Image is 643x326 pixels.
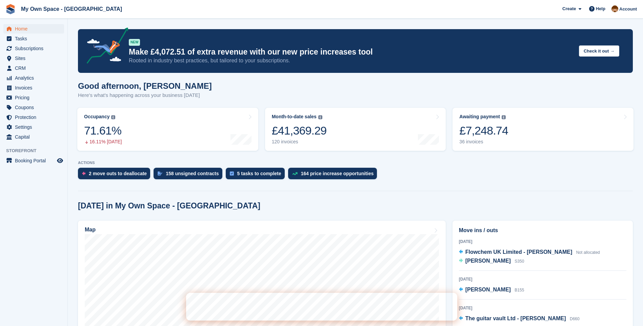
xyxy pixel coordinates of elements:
[459,239,626,245] div: [DATE]
[78,161,633,165] p: ACTIONS
[3,73,64,83] a: menu
[3,132,64,142] a: menu
[15,54,56,63] span: Sites
[3,54,64,63] a: menu
[502,115,506,119] img: icon-info-grey-7440780725fd019a000dd9b08b2336e03edf1995a4989e88bcd33f0948082b44.svg
[77,108,258,151] a: Occupancy 71.61% 16.11% [DATE]
[129,39,140,46] div: NEW
[570,317,580,321] span: D660
[6,147,67,154] span: Storefront
[459,226,626,235] h2: Move ins / outs
[3,24,64,34] a: menu
[292,172,298,175] img: price_increase_opportunities-93ffe204e8149a01c8c9dc8f82e8f89637d9d84a8eef4429ea346261dce0b2c0.svg
[89,171,147,176] div: 2 move outs to deallocate
[82,171,85,176] img: move_outs_to_deallocate_icon-f764333ba52eb49d3ac5e1228854f67142a1ed5810a6f6cc68b1a99e826820c5.svg
[15,103,56,112] span: Coupons
[272,114,317,120] div: Month-to-date sales
[265,108,446,151] a: Month-to-date sales £41,369.29 120 invoices
[465,258,511,264] span: [PERSON_NAME]
[15,156,56,165] span: Booking Portal
[15,122,56,132] span: Settings
[515,288,524,292] span: B155
[619,6,637,13] span: Account
[78,91,212,99] p: Here's what's happening across your business [DATE]
[459,139,508,145] div: 36 invoices
[129,57,574,64] p: Rooted in industry best practices, but tailored to your subscriptions.
[611,5,618,12] img: Paula Harris
[78,201,260,210] h2: [DATE] in My Own Space - [GEOGRAPHIC_DATA]
[186,293,457,321] iframe: Intercom live chat banner
[15,24,56,34] span: Home
[465,287,511,292] span: [PERSON_NAME]
[459,114,500,120] div: Awaiting payment
[15,132,56,142] span: Capital
[562,5,576,12] span: Create
[3,103,64,112] a: menu
[459,248,600,257] a: Flowchem UK Limited - [PERSON_NAME] Not allocated
[84,139,122,145] div: 16.11% [DATE]
[3,113,64,122] a: menu
[459,314,580,323] a: The guitar vault Ltd - [PERSON_NAME] D660
[459,305,626,311] div: [DATE]
[459,286,524,294] a: [PERSON_NAME] B155
[111,115,115,119] img: icon-info-grey-7440780725fd019a000dd9b08b2336e03edf1995a4989e88bcd33f0948082b44.svg
[272,139,327,145] div: 120 invoices
[579,45,619,57] button: Check it out →
[3,63,64,73] a: menu
[230,171,234,176] img: task-75834270c22a3079a89374b754ae025e5fb1db73e45f91037f5363f120a921f8.svg
[166,171,219,176] div: 158 unsigned contracts
[84,114,109,120] div: Occupancy
[3,83,64,93] a: menu
[237,171,281,176] div: 5 tasks to complete
[3,93,64,102] a: menu
[78,168,154,183] a: 2 move outs to deallocate
[56,157,64,165] a: Preview store
[465,315,566,321] span: The guitar vault Ltd - [PERSON_NAME]
[318,115,322,119] img: icon-info-grey-7440780725fd019a000dd9b08b2336e03edf1995a4989e88bcd33f0948082b44.svg
[15,44,56,53] span: Subscriptions
[226,168,288,183] a: 5 tasks to complete
[453,108,634,151] a: Awaiting payment £7,248.74 36 invoices
[3,156,64,165] a: menu
[158,171,162,176] img: contract_signature_icon-13c848040528278c33f63329250d36e43548de30e8caae1d1a13099fd9432cc5.svg
[272,124,327,138] div: £41,369.29
[301,171,374,176] div: 164 price increase opportunities
[15,63,56,73] span: CRM
[459,257,524,266] a: [PERSON_NAME] S350
[459,124,508,138] div: £7,248.74
[3,44,64,53] a: menu
[129,47,574,57] p: Make £4,072.51 of extra revenue with our new price increases tool
[154,168,225,183] a: 158 unsigned contracts
[3,34,64,43] a: menu
[576,250,600,255] span: Not allocated
[81,27,128,66] img: price-adjustments-announcement-icon-8257ccfd72463d97f412b2fc003d46551f7dbcb40ab6d574587a9cd5c0d94...
[85,227,96,233] h2: Map
[5,4,16,14] img: stora-icon-8386f47178a22dfd0bd8f6a31ec36ba5ce8667c1dd55bd0f319d3a0aa187defe.svg
[459,276,626,282] div: [DATE]
[288,168,381,183] a: 164 price increase opportunities
[596,5,605,12] span: Help
[3,122,64,132] a: menu
[84,124,122,138] div: 71.61%
[465,249,572,255] span: Flowchem UK Limited - [PERSON_NAME]
[18,3,125,15] a: My Own Space - [GEOGRAPHIC_DATA]
[15,34,56,43] span: Tasks
[15,113,56,122] span: Protection
[515,259,524,264] span: S350
[15,93,56,102] span: Pricing
[15,83,56,93] span: Invoices
[78,81,212,90] h1: Good afternoon, [PERSON_NAME]
[15,73,56,83] span: Analytics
